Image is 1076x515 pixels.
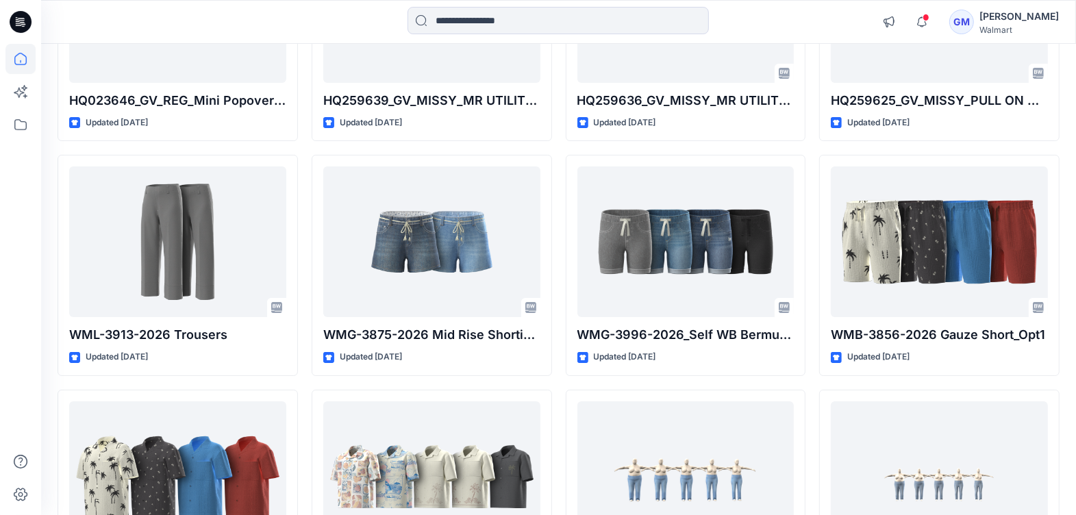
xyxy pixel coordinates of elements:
p: Updated [DATE] [86,350,148,364]
p: HQ259636_GV_MISSY_MR UTILITY JOGGER [577,91,795,110]
p: WML-3913-2026 Trousers [69,325,286,344]
p: WMG-3996-2026_Self WB Bermuda Shorts [577,325,795,344]
p: Updated [DATE] [340,350,402,364]
p: WMG-3875-2026 Mid Rise Shortie-Inseam 3 [323,325,540,344]
p: HQ259625_GV_MISSY_PULL ON CROP BARREL [831,91,1048,110]
a: WML-3913-2026 Trousers [69,166,286,317]
div: GM [949,10,974,34]
div: [PERSON_NAME] [979,8,1059,25]
p: Updated [DATE] [594,350,656,364]
a: WMB-3856-2026 Gauze Short_Opt1 [831,166,1048,317]
div: Walmart [979,25,1059,35]
p: HQ023646_GV_REG_Mini Popover Denim Dress [69,91,286,110]
p: Updated [DATE] [847,116,910,130]
p: HQ259639_GV_MISSY_MR UTILITY JOGGER [323,91,540,110]
a: WMG-3996-2026_Self WB Bermuda Shorts [577,166,795,317]
a: WMG-3875-2026 Mid Rise Shortie-Inseam 3 [323,166,540,317]
p: Updated [DATE] [847,350,910,364]
p: Updated [DATE] [594,116,656,130]
p: WMB-3856-2026 Gauze Short_Opt1 [831,325,1048,344]
p: Updated [DATE] [86,116,148,130]
p: Updated [DATE] [340,116,402,130]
